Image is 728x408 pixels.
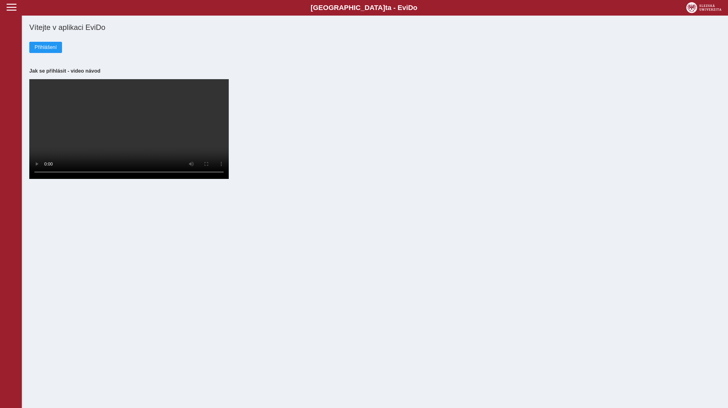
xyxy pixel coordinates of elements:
span: Přihlášení [35,45,57,50]
img: logo_web_su.png [686,2,721,13]
span: o [413,4,418,12]
b: [GEOGRAPHIC_DATA] a - Evi [19,4,709,12]
h1: Vítejte v aplikaci EviDo [29,23,721,32]
video: Your browser does not support the video tag. [29,79,229,179]
span: t [385,4,387,12]
h3: Jak se přihlásit - video návod [29,68,721,74]
button: Přihlášení [29,42,62,53]
span: D [408,4,413,12]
